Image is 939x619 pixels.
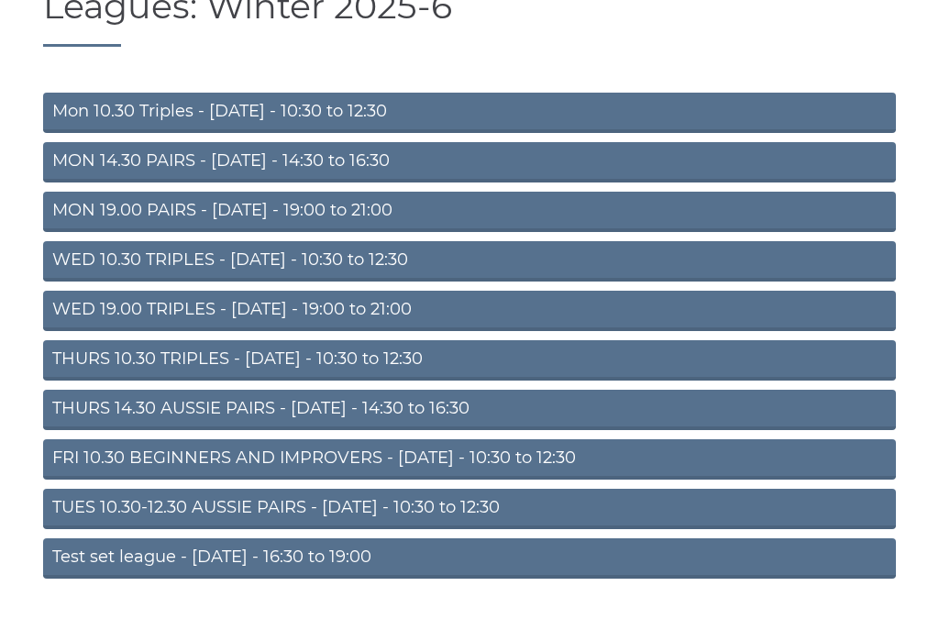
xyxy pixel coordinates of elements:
[43,242,896,282] a: WED 10.30 TRIPLES - [DATE] - 10:30 to 12:30
[43,490,896,530] a: TUES 10.30-12.30 AUSSIE PAIRS - [DATE] - 10:30 to 12:30
[43,539,896,580] a: Test set league - [DATE] - 16:30 to 19:00
[43,94,896,134] a: Mon 10.30 Triples - [DATE] - 10:30 to 12:30
[43,292,896,332] a: WED 19.00 TRIPLES - [DATE] - 19:00 to 21:00
[43,143,896,183] a: MON 14.30 PAIRS - [DATE] - 14:30 to 16:30
[43,341,896,381] a: THURS 10.30 TRIPLES - [DATE] - 10:30 to 12:30
[43,440,896,481] a: FRI 10.30 BEGINNERS AND IMPROVERS - [DATE] - 10:30 to 12:30
[43,391,896,431] a: THURS 14.30 AUSSIE PAIRS - [DATE] - 14:30 to 16:30
[43,193,896,233] a: MON 19.00 PAIRS - [DATE] - 19:00 to 21:00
